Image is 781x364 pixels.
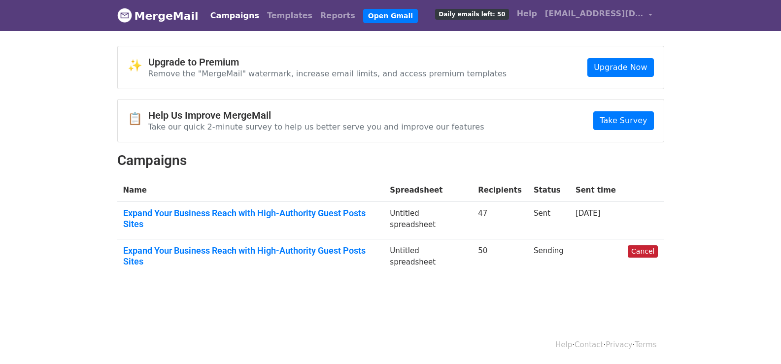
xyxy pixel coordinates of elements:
[555,340,572,349] a: Help
[148,68,507,79] p: Remove the "MergeMail" watermark, increase email limits, and access premium templates
[472,239,528,277] td: 50
[123,245,378,266] a: Expand Your Business Reach with High-Authority Guest Posts Sites
[635,340,656,349] a: Terms
[593,111,653,130] a: Take Survey
[384,239,472,277] td: Untitled spreadsheet
[148,109,484,121] h4: Help Us Improve MergeMail
[117,179,384,202] th: Name
[363,9,418,23] a: Open Gmail
[541,4,656,27] a: [EMAIL_ADDRESS][DOMAIN_NAME]
[316,6,359,26] a: Reports
[148,122,484,132] p: Take our quick 2-minute survey to help us better serve you and improve our features
[384,179,472,202] th: Spreadsheet
[545,8,644,20] span: [EMAIL_ADDRESS][DOMAIN_NAME]
[117,152,664,169] h2: Campaigns
[472,179,528,202] th: Recipients
[206,6,263,26] a: Campaigns
[117,8,132,23] img: MergeMail logo
[528,239,570,277] td: Sending
[128,112,148,126] span: 📋
[431,4,512,24] a: Daily emails left: 50
[628,245,658,258] a: Cancel
[528,202,570,239] td: Sent
[263,6,316,26] a: Templates
[472,202,528,239] td: 47
[117,5,199,26] a: MergeMail
[148,56,507,68] h4: Upgrade to Premium
[575,340,603,349] a: Contact
[513,4,541,24] a: Help
[435,9,509,20] span: Daily emails left: 50
[128,59,148,73] span: ✨
[528,179,570,202] th: Status
[123,208,378,229] a: Expand Your Business Reach with High-Authority Guest Posts Sites
[606,340,632,349] a: Privacy
[570,179,622,202] th: Sent time
[576,209,601,218] a: [DATE]
[732,317,781,364] iframe: Chat Widget
[587,58,653,77] a: Upgrade Now
[384,202,472,239] td: Untitled spreadsheet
